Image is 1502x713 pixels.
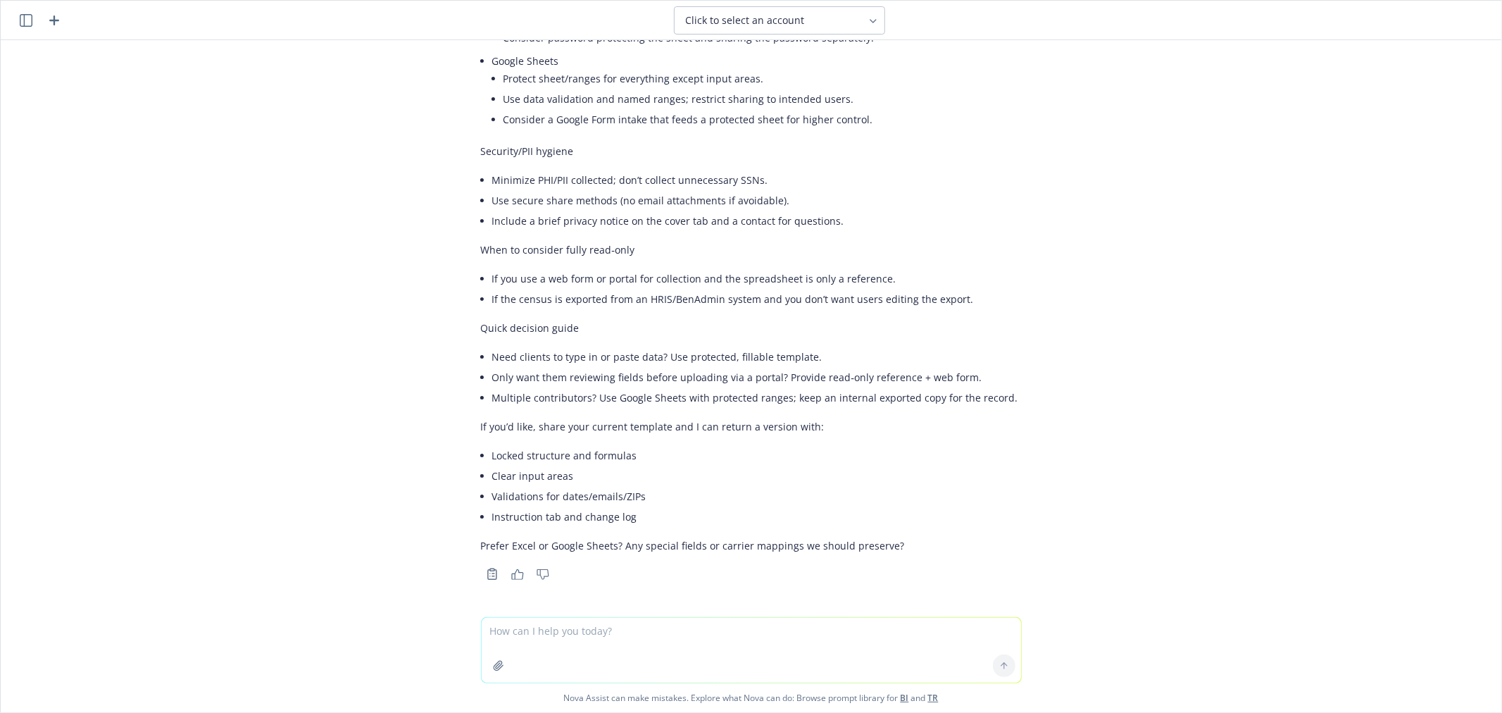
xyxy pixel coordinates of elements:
svg: Copy to clipboard [486,568,499,581]
a: BI [901,692,909,704]
button: Thumbs down [532,564,554,584]
p: Security/PII hygiene [481,144,1022,159]
li: If you use a web form or portal for collection and the spreadsheet is only a reference. [492,268,1022,289]
li: Consider a Google Form intake that feeds a protected sheet for higher control. [503,109,1022,130]
li: Google Sheets [492,51,1022,132]
li: Protect sheet/ranges for everything except input areas. [503,68,1022,89]
p: Prefer Excel or Google Sheets? Any special fields or carrier mappings we should preserve? [481,538,1022,553]
li: Multiple contributors? Use Google Sheets with protected ranges; keep an internal exported copy fo... [492,387,1022,408]
button: Click to select an account [674,6,885,35]
li: Only want them reviewing fields before uploading via a portal? Provide read‑only reference + web ... [492,367,1022,387]
li: Minimize PHI/PII collected; don’t collect unnecessary SSNs. [492,170,1022,190]
li: Instruction tab and change log [492,507,1022,527]
li: Locked structure and formulas [492,445,1022,466]
span: Nova Assist can make mistakes. Explore what Nova can do: Browse prompt library for and [6,683,1496,712]
li: Need clients to type in or paste data? Use protected, fillable template. [492,347,1022,367]
li: Use data validation and named ranges; restrict sharing to intended users. [503,89,1022,109]
li: Validations for dates/emails/ZIPs [492,486,1022,507]
p: Quick decision guide [481,321,1022,335]
li: Use secure share methods (no email attachments if avoidable). [492,190,1022,211]
a: TR [928,692,939,704]
p: When to consider fully read‑only [481,242,1022,257]
li: Include a brief privacy notice on the cover tab and a contact for questions. [492,211,1022,231]
li: If the census is exported from an HRIS/BenAdmin system and you don’t want users editing the export. [492,289,1022,309]
li: Clear input areas [492,466,1022,486]
span: Click to select an account [686,13,805,27]
p: If you’d like, share your current template and I can return a version with: [481,419,1022,434]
